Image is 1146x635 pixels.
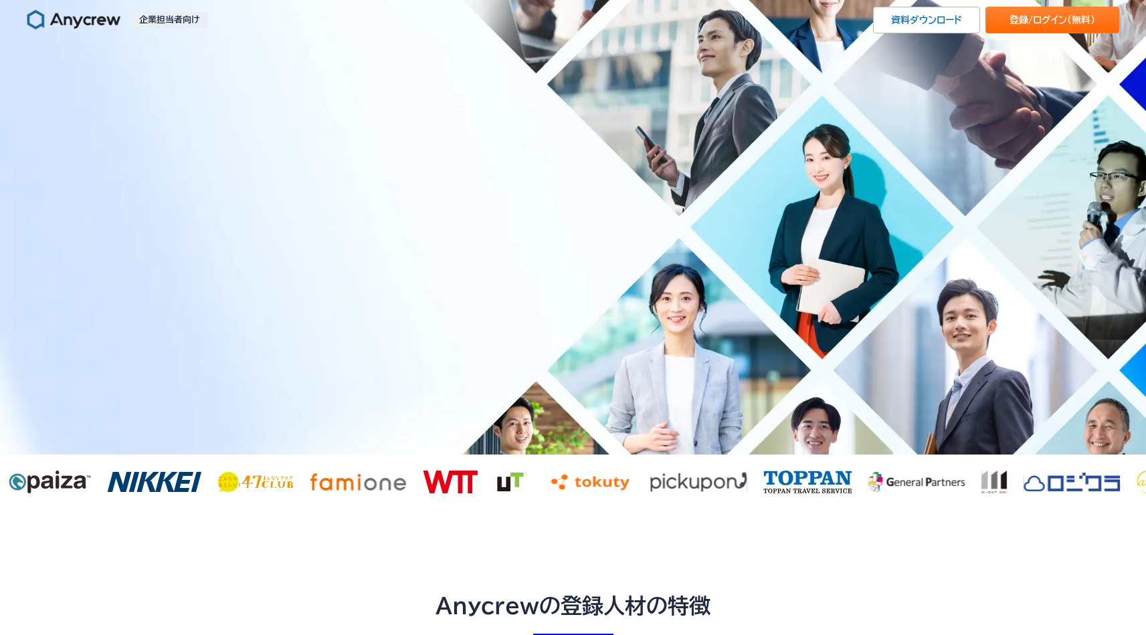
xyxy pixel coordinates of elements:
img: pickupon [648,471,745,493]
img: ロジクラ [979,471,1006,493]
img: m-out inc. [866,471,963,493]
img: tokuty [545,471,632,493]
span: （無料） [1067,15,1095,25]
img: 47club [216,472,292,492]
p: 企業担当者向け [131,12,208,28]
img: paiza [7,471,89,493]
img: toppan [761,471,850,493]
img: ut [492,471,529,493]
a: 資料ダウンロード [873,7,980,33]
a: 登録/ログイン（無料） [985,7,1119,33]
img: Anycrew [27,9,120,31]
img: General Partners [1022,471,1119,493]
img: famione [308,471,405,493]
img: nikkei [105,472,200,492]
img: wtt [421,471,476,493]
